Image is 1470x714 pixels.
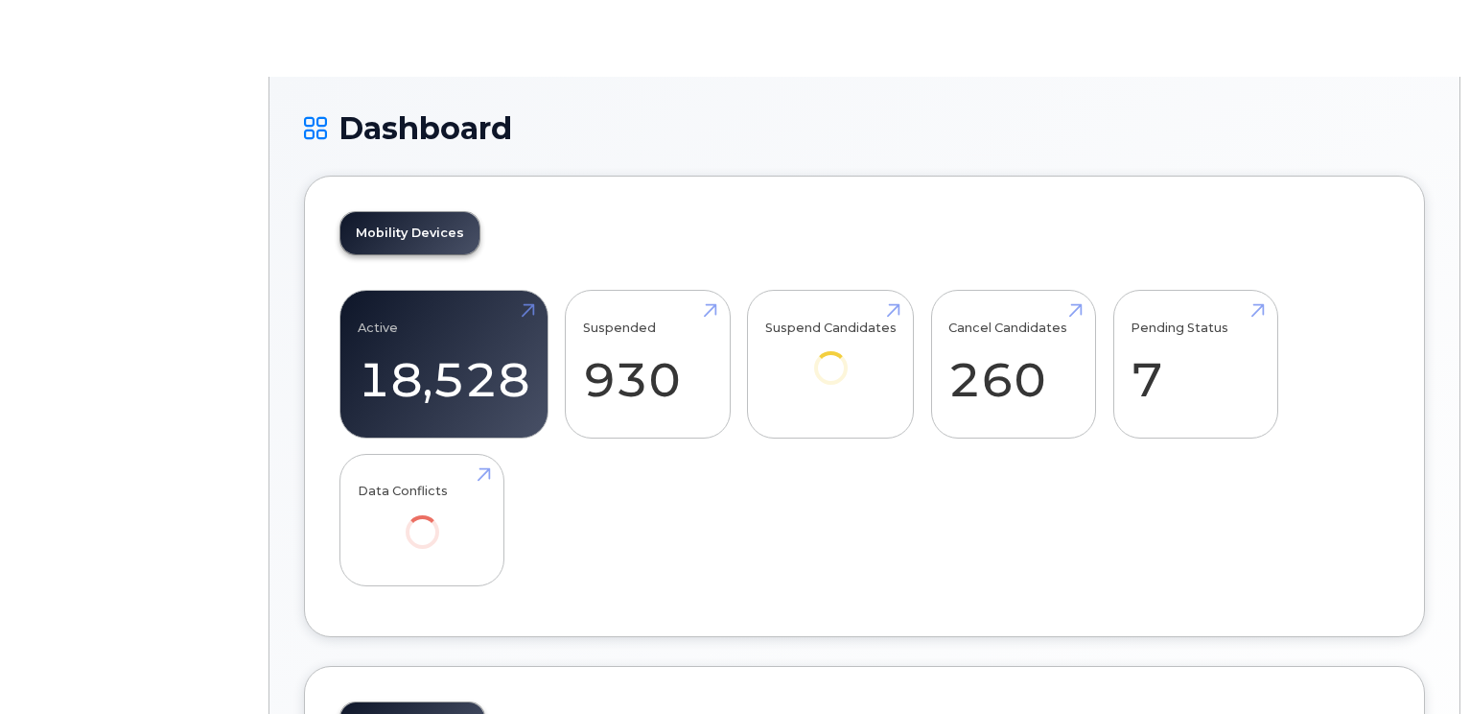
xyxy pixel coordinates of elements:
[358,301,530,428] a: Active 18,528
[304,111,1425,145] h1: Dashboard
[358,464,487,575] a: Data Conflicts
[340,212,479,254] a: Mobility Devices
[583,301,712,428] a: Suspended 930
[1131,301,1260,428] a: Pending Status 7
[765,301,897,412] a: Suspend Candidates
[948,301,1078,428] a: Cancel Candidates 260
